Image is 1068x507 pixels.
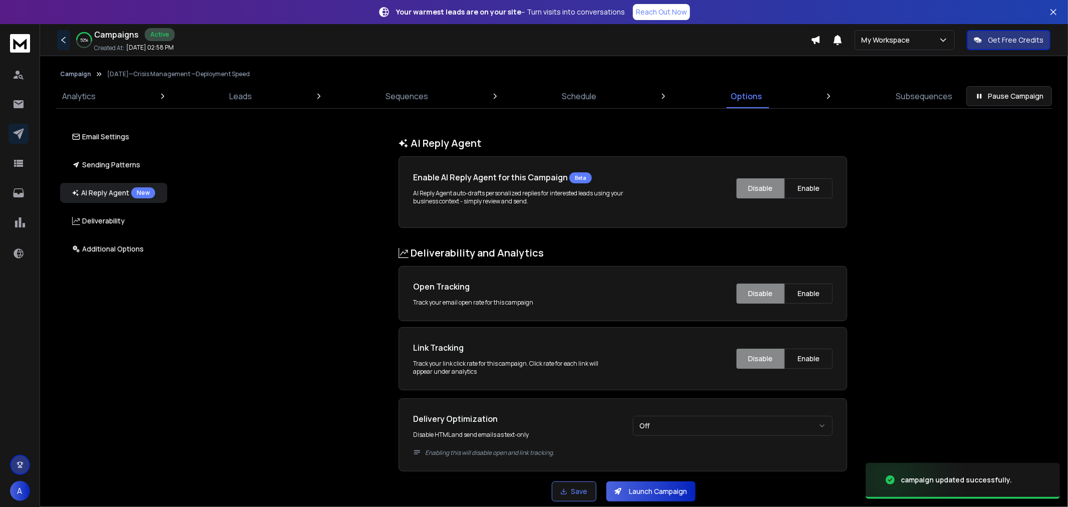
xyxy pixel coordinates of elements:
[62,90,96,102] p: Analytics
[633,4,690,20] a: Reach Out Now
[725,84,768,108] a: Options
[890,84,958,108] a: Subsequences
[80,37,88,43] p: 52 %
[636,7,687,17] p: Reach Out Now
[145,28,175,41] div: Active
[380,84,434,108] a: Sequences
[556,84,603,108] a: Schedule
[731,90,762,102] p: Options
[896,90,952,102] p: Subsequences
[223,84,258,108] a: Leads
[60,70,91,78] button: Campaign
[56,84,102,108] a: Analytics
[396,7,625,17] p: – Turn visits into conversations
[126,44,174,52] p: [DATE] 02:58 PM
[861,35,914,45] p: My Workspace
[10,481,30,501] button: A
[967,30,1050,50] button: Get Free Credits
[966,86,1052,106] button: Pause Campaign
[107,70,250,78] p: [DATE]—Crisis Management —Deployment Speed
[10,34,30,53] img: logo
[72,132,129,142] p: Email Settings
[562,90,597,102] p: Schedule
[988,35,1043,45] p: Get Free Credits
[396,7,521,17] strong: Your warmest leads are on your site
[386,90,428,102] p: Sequences
[94,44,124,52] p: Created At:
[399,136,847,150] h1: AI Reply Agent
[901,475,1012,485] div: campaign updated successfully.
[229,90,252,102] p: Leads
[60,127,167,147] button: Email Settings
[94,29,139,41] h1: Campaigns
